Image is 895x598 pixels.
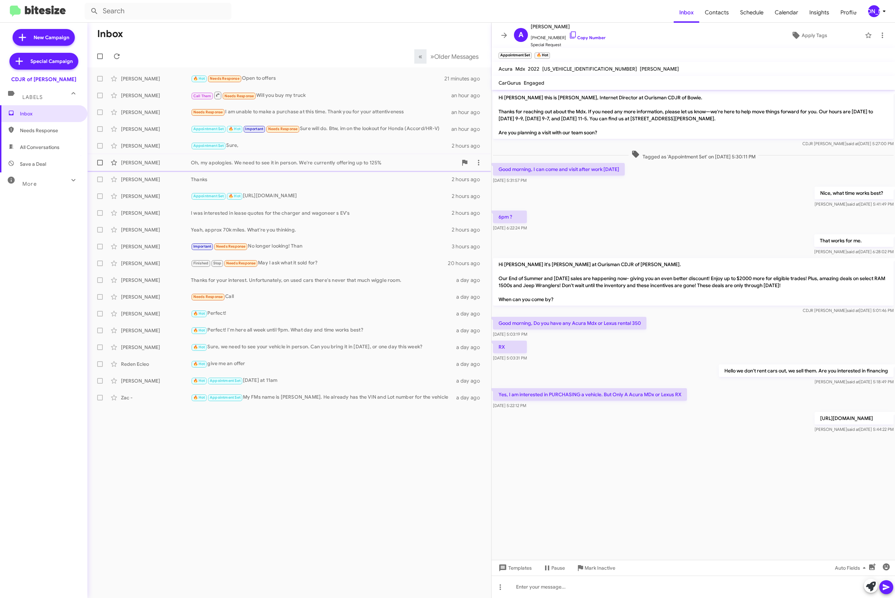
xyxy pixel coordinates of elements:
a: Inbox [674,2,699,23]
span: Auto Fields [835,562,868,574]
span: Special Request [531,41,606,48]
div: a day ago [456,394,486,401]
span: Needs Response [216,244,246,249]
span: Inbox [20,110,79,117]
span: Important [245,127,263,131]
span: Apply Tags [802,29,827,42]
span: said at [847,379,859,384]
span: Templates [497,562,532,574]
span: « [418,52,422,61]
span: said at [847,427,859,432]
span: [DATE] 5:03:19 PM [493,332,527,337]
span: 🔥 Hot [229,127,241,131]
div: May I ask what it sold for? [191,259,448,267]
small: 🔥 Hot [535,52,550,59]
div: a day ago [456,277,486,284]
span: Mark Inactive [585,562,615,574]
div: [PERSON_NAME] [121,260,191,267]
span: New Campaign [34,34,69,41]
button: [PERSON_NAME] [862,5,887,17]
a: Contacts [699,2,735,23]
div: [PERSON_NAME] [868,5,880,17]
div: No longer looking! Than [191,242,452,250]
a: Calendar [769,2,804,23]
span: » [430,52,434,61]
div: give me an offer [191,360,456,368]
div: Sure, [191,142,452,150]
span: Needs Response [226,261,256,265]
span: 🔥 Hot [193,395,205,400]
div: 2 hours ago [452,142,486,149]
p: Good morning, Do you have any Acura Mdx or Lexus rental 350 [493,317,646,329]
span: All Conversations [20,144,59,151]
div: [PERSON_NAME] [121,176,191,183]
span: Labels [22,94,43,100]
span: [PERSON_NAME] [DATE] 6:28:02 PM [814,249,894,254]
span: said at [847,249,859,254]
div: an hour ago [451,92,486,99]
div: [URL][DOMAIN_NAME] [191,192,452,200]
div: 20 hours ago [448,260,486,267]
span: Mdx [515,66,525,72]
div: Perfect! I'm here all week until 9pm. What day and time works best? [191,326,456,334]
div: 21 minutes ago [444,75,486,82]
div: an hour ago [451,109,486,116]
span: [DATE] 5:31:57 PM [493,178,527,183]
span: Call Them [193,94,212,98]
a: Profile [835,2,862,23]
div: [PERSON_NAME] [121,293,191,300]
div: 2 hours ago [452,176,486,183]
a: Schedule [735,2,769,23]
span: said at [847,201,859,207]
p: [URL][DOMAIN_NAME] [815,412,894,425]
div: [PERSON_NAME] [121,377,191,384]
div: [PERSON_NAME] [121,126,191,133]
span: [DATE] 5:22:12 PM [493,403,526,408]
div: a day ago [456,310,486,317]
nav: Page navigation example [415,49,483,64]
span: Needs Response [210,76,239,81]
span: Appointment Set [193,143,224,148]
p: Yes, I am interested in PURCHASING a vehicle. But Only A Acura MDx or Lexus RX [493,388,687,401]
div: [PERSON_NAME] [121,142,191,149]
span: CDJR [PERSON_NAME] [DATE] 5:01:46 PM [803,308,894,313]
span: Needs Response [20,127,79,134]
span: [US_VEHICLE_IDENTIFICATION_NUMBER] [542,66,637,72]
span: Insights [804,2,835,23]
div: [DATE] at 11am [191,377,456,385]
span: Needs Response [268,127,298,131]
p: RX [493,341,527,353]
span: Appointment Set [193,127,224,131]
span: Appointment Set [193,194,224,198]
div: Oh, my apologies. We need to see it in person. We're currently offering up to 125% [191,159,458,166]
div: Thanks [191,176,452,183]
div: Reden Ecleo [121,361,191,368]
div: My FMs name is [PERSON_NAME]. He already has the VIN and Lot number for the vehicle [191,393,456,401]
span: 🔥 Hot [193,311,205,316]
span: [PERSON_NAME] [DATE] 5:41:49 PM [815,201,894,207]
span: Stop [213,261,222,265]
span: 🔥 Hot [229,194,241,198]
span: 🔥 Hot [193,378,205,383]
div: [PERSON_NAME] [121,109,191,116]
h1: Inbox [97,28,123,40]
span: Finished [193,261,209,265]
p: Nice, what time works best? [815,187,894,199]
div: Sure will do. Btw, im on the lookout for Honda (Accord/HR-V) [191,125,451,133]
div: [PERSON_NAME] [121,344,191,351]
div: Call [191,293,456,301]
a: New Campaign [13,29,75,46]
div: an hour ago [451,126,486,133]
a: Copy Number [569,35,606,40]
span: 🔥 Hot [193,345,205,349]
div: Zac - [121,394,191,401]
input: Search [85,3,231,20]
span: Acura [499,66,513,72]
div: [PERSON_NAME] [121,92,191,99]
p: That works for me. [814,234,894,247]
p: Good morning, I can come and visit after work [DATE] [493,163,625,176]
button: Mark Inactive [571,562,621,574]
